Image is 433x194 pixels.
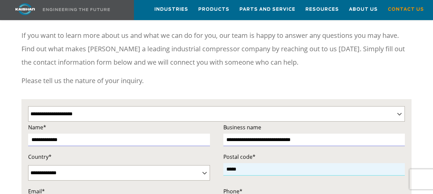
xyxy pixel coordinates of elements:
span: Contact Us [388,6,424,13]
label: Business name [223,123,405,132]
a: Industries [154,0,188,18]
label: Postal code* [223,152,405,161]
span: Parts and Service [239,6,295,13]
p: If you want to learn more about us and what we can do for you, our team is happy to answer any qu... [21,29,412,69]
img: Engineering the future [43,8,110,11]
span: Industries [154,6,188,13]
label: Name* [28,123,210,132]
a: Products [198,0,229,18]
a: Parts and Service [239,0,295,18]
p: Please tell us the nature of your inquiry. [21,74,412,87]
a: Contact Us [388,0,424,18]
label: Country* [28,152,210,161]
a: Resources [305,0,339,18]
span: Products [198,6,229,13]
a: About Us [349,0,378,18]
span: About Us [349,6,378,13]
span: Resources [305,6,339,13]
